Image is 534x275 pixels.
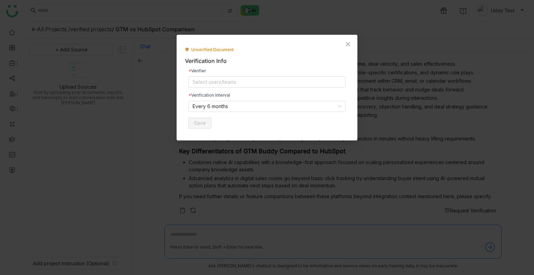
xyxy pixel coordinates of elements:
[191,47,234,53] span: Unverified Document
[185,57,349,65] div: Verification Info
[188,69,346,73] div: Verifier
[339,35,357,54] button: Close
[188,93,346,97] div: Verification Interval
[188,118,211,129] button: Save
[185,48,189,52] img: unverified.svg
[193,101,341,112] nz-select-item: Every 6 months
